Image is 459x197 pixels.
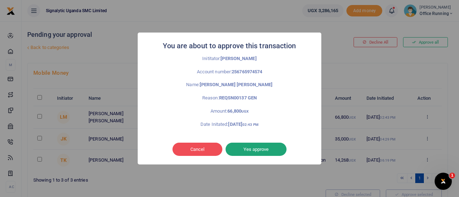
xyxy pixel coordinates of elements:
strong: [PERSON_NAME] [PERSON_NAME] [200,82,273,87]
h2: You are about to approve this transaction [163,40,296,52]
small: UGX [241,109,249,113]
p: Inititator: [153,55,306,63]
p: Amount: [153,108,306,115]
small: 02:43 PM [242,123,259,127]
strong: 256765974574 [232,69,262,74]
p: Date Initated: [153,121,306,128]
p: Reason: [153,94,306,102]
iframe: Intercom live chat [435,173,452,190]
p: Name: [153,81,306,89]
strong: [PERSON_NAME] [221,56,256,61]
strong: REQSN00137 GEN [219,95,257,100]
span: 1 [449,173,455,178]
button: Cancel [172,143,222,156]
button: Yes approve [226,143,287,156]
strong: 66,800 [227,108,249,114]
p: Account number: [153,68,306,76]
strong: [DATE] [228,122,258,127]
